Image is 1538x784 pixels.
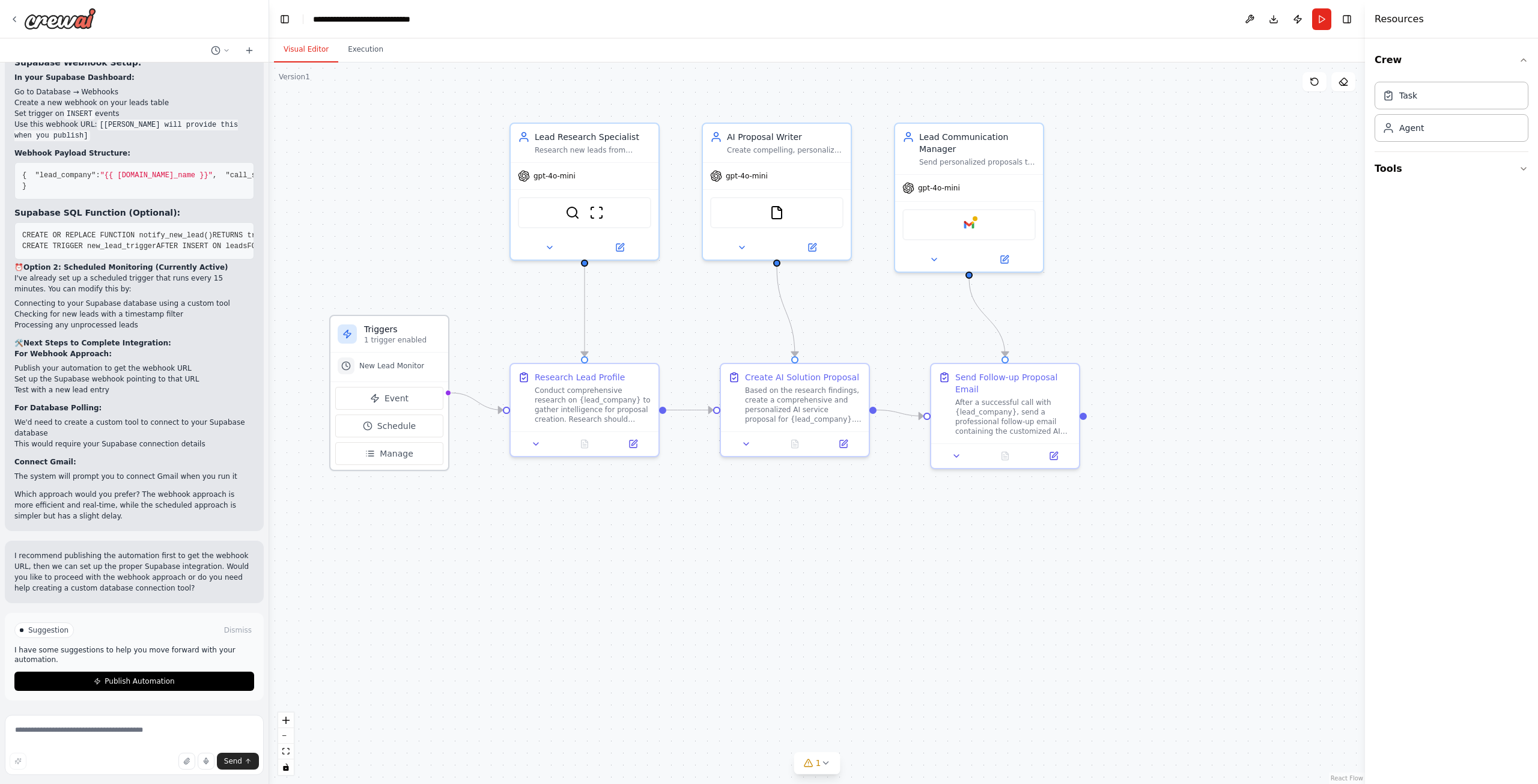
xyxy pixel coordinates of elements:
span: "{{ [DOMAIN_NAME]_name }}" [100,171,213,180]
div: Crew [1375,77,1528,151]
g: Edge from 06e9ed20-d1b1-48f7-9fb1-ed744e6a0a94 to 3d90bc5e-7bca-44d0-bc86-770569bf21b2 [877,404,923,422]
h3: Triggers [364,323,441,335]
code: INSERT [64,109,95,120]
button: Open in side panel [612,437,654,451]
span: , [213,171,217,180]
div: Lead Research SpecialistResearch new leads from {lead_company} including their business model, re... [509,123,660,261]
img: Google gmail [962,217,976,232]
g: Edge from d36cf3ba-37c0-45aa-8d25-996216e012b1 to 06e9ed20-d1b1-48f7-9fb1-ed744e6a0a94 [771,267,801,356]
span: } [22,182,26,190]
button: Dismiss [222,624,254,636]
div: Create AI Solution ProposalBased on the research findings, create a comprehensive and personalize... [720,363,870,457]
button: 1 [794,752,840,774]
code: [[PERSON_NAME] will provide this when you publish] [14,120,238,141]
li: Test with a new lead entry [14,384,254,395]
span: Schedule [377,420,416,432]
div: Lead Research Specialist [535,131,651,143]
span: "lead_company" [35,171,96,180]
button: Improve this prompt [10,753,26,770]
span: CREATE TRIGGER new_lead_trigger [22,242,156,251]
span: gpt-4o-mini [918,183,960,193]
strong: For Webhook Approach: [14,350,112,358]
li: Set up the Supabase webhook pointing to that URL [14,374,254,384]
button: No output available [770,437,821,451]
div: Conduct comprehensive research on {lead_company} to gather intelligence for proposal creation. Re... [535,386,651,424]
button: Event [335,387,443,410]
button: fit view [278,744,294,759]
span: Event [384,392,409,404]
h2: ⏰ [14,262,254,273]
img: FileReadTool [770,205,784,220]
li: Set trigger on events [14,108,254,119]
div: Send personalized proposals to qualified leads via email after successful calls, managing the fol... [919,157,1036,167]
strong: Webhook Payload Structure: [14,149,130,157]
li: This would require your Supabase connection details [14,439,254,449]
button: No output available [980,449,1031,463]
button: Send [217,753,259,770]
g: Edge from 48278953-087b-46c5-ac26-494f57059ec7 to 3d90bc5e-7bca-44d0-bc86-770569bf21b2 [963,279,1011,356]
button: Execution [338,37,393,62]
button: Publish Automation [14,672,254,691]
img: Logo [24,8,96,29]
div: Task [1399,90,1417,102]
li: Processing any unprocessed leads [14,320,254,330]
p: I have some suggestions to help you move forward with your automation. [14,645,254,664]
span: : [96,171,100,180]
div: Send Follow-up Proposal Email [955,371,1072,395]
span: FOR EACH ROW [247,242,299,251]
div: Agent [1399,122,1424,134]
li: Use this webhook URL: [14,119,254,141]
button: Switch to previous chat [206,43,235,58]
span: "call_successful" [225,171,299,180]
span: { [22,171,26,180]
button: toggle interactivity [278,759,294,775]
button: Upload files [178,753,195,770]
h2: 🛠️ [14,338,254,348]
span: AFTER INSERT ON leads [156,242,247,251]
g: Edge from a1e660bc-68de-41a1-a604-da2d2ac3da35 to 5d0ba9a9-050b-4db6-bf73-224d7c8f204c [579,267,591,356]
img: ScrapeWebsiteTool [589,205,604,220]
button: Open in side panel [778,240,846,255]
div: Version 1 [279,72,310,82]
div: Research new leads from {lead_company} including their business model, recent developments, team ... [535,145,651,155]
span: gpt-4o-mini [726,171,768,181]
span: Manage [380,448,413,460]
div: Create AI Solution Proposal [745,371,859,383]
div: AI Proposal WriterCreate compelling, personalized AI service proposals for {lead_company} based o... [702,123,852,261]
button: Open in side panel [586,240,654,255]
strong: Option 2: Scheduled Monitoring (Currently Active) [23,263,228,272]
nav: breadcrumb [313,13,448,25]
span: gpt-4o-mini [533,171,576,181]
div: React Flow controls [278,713,294,775]
span: Suggestion [28,625,68,635]
div: AI Proposal Writer [727,131,843,143]
button: Hide left sidebar [276,11,293,28]
button: Open in side panel [970,252,1038,267]
button: Schedule [335,415,443,437]
div: Send Follow-up Proposal EmailAfter a successful call with {lead_company}, send a professional fol... [930,363,1080,469]
div: Based on the research findings, create a comprehensive and personalized AI service proposal for {... [745,386,862,424]
strong: For Database Polling: [14,404,102,412]
div: Triggers1 trigger enabledNew Lead MonitorEventScheduleManage [329,315,449,471]
img: BraveSearchTool [565,205,580,220]
strong: Connect Gmail: [14,458,76,466]
button: zoom in [278,713,294,728]
g: Edge from 5d0ba9a9-050b-4db6-bf73-224d7c8f204c to 06e9ed20-d1b1-48f7-9fb1-ed744e6a0a94 [666,404,713,416]
button: Tools [1375,152,1528,186]
button: Open in side panel [822,437,864,451]
span: RETURNS trigger AS $$ [213,231,303,240]
p: I've already set up a scheduled trigger that runs every 15 minutes. You can modify this by: [14,273,254,294]
div: Lead Communication ManagerSend personalized proposals to qualified leads via email after successf... [894,123,1044,273]
span: Send [224,756,242,766]
button: Click to speak your automation idea [198,753,214,770]
li: The system will prompt you to connect Gmail when you run it [14,471,254,482]
div: Research Lead ProfileConduct comprehensive research on {lead_company} to gather intelligence for ... [509,363,660,457]
div: Lead Communication Manager [919,131,1036,155]
div: After a successful call with {lead_company}, send a professional follow-up email containing the c... [955,398,1072,436]
button: Crew [1375,43,1528,77]
div: Research Lead Profile [535,371,625,383]
g: Edge from triggers to 5d0ba9a9-050b-4db6-bf73-224d7c8f204c [451,387,503,416]
p: 1 trigger enabled [364,335,441,345]
strong: Next Steps to Complete Integration: [23,339,171,347]
span: 1 [816,757,821,769]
